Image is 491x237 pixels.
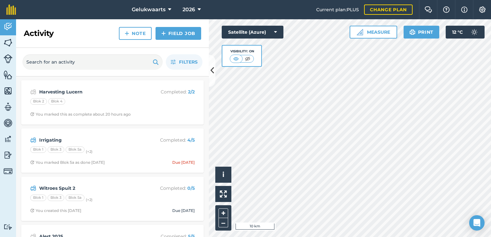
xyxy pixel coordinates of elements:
img: fieldmargin Logo [6,4,16,15]
a: Note [119,27,152,40]
button: i [215,167,231,183]
img: Ruler icon [357,29,363,35]
p: Completed : [144,88,195,95]
img: Clock with arrow pointing clockwise [30,112,34,116]
div: You marked Blok 5a as done [DATE] [30,160,105,165]
img: Clock with arrow pointing clockwise [30,208,34,213]
strong: Irrigating [39,136,141,144]
button: Measure [350,26,397,39]
a: Field Job [156,27,201,40]
img: svg+xml;base64,PHN2ZyB4bWxucz0iaHR0cDovL3d3dy53My5vcmcvMjAwMC9zdmciIHdpZHRoPSIxNyIgaGVpZ2h0PSIxNy... [461,6,468,13]
div: Blok 3 [48,195,64,201]
small: (+ 2 ) [86,149,93,154]
span: Gelukwaarts [132,6,165,13]
div: Due [DATE] [172,208,195,213]
button: Satellite (Azure) [222,26,283,39]
strong: 2 / 2 [188,89,195,95]
strong: 4 / 5 [187,137,195,143]
div: Visibility: On [230,49,254,54]
strong: Witroes Spuit 2 [39,185,141,192]
input: Search for an activity [22,54,163,70]
a: IrrigatingCompleted: 4/5Blok 1Blok 3Blok 5a(+2)Clock with arrow pointing clockwiseYou marked Blok... [25,132,200,169]
div: Blok 5a [66,146,85,153]
img: svg+xml;base64,PD94bWwgdmVyc2lvbj0iMS4wIiBlbmNvZGluZz0idXRmLTgiPz4KPCEtLSBHZW5lcmF0b3I6IEFkb2JlIE... [4,54,13,63]
img: svg+xml;base64,PHN2ZyB4bWxucz0iaHR0cDovL3d3dy53My5vcmcvMjAwMC9zdmciIHdpZHRoPSI1MCIgaGVpZ2h0PSI0MC... [232,56,240,62]
img: svg+xml;base64,PHN2ZyB4bWxucz0iaHR0cDovL3d3dy53My5vcmcvMjAwMC9zdmciIHdpZHRoPSI1NiIgaGVpZ2h0PSI2MC... [4,70,13,80]
a: Witroes Spuit 2Completed: 0/5Blok 1Blok 3Blok 5a(+2)Clock with arrow pointing clockwiseYou create... [25,180,200,217]
img: svg+xml;base64,PD94bWwgdmVyc2lvbj0iMS4wIiBlbmNvZGluZz0idXRmLTgiPz4KPCEtLSBHZW5lcmF0b3I6IEFkb2JlIE... [4,224,13,230]
img: A question mark icon [442,6,450,13]
button: + [219,208,228,218]
a: Harvesting LucernCompleted: 2/2Blok 2Blok 4Clock with arrow pointing clockwiseYou marked this as ... [25,84,200,121]
img: svg+xml;base64,PD94bWwgdmVyc2lvbj0iMS4wIiBlbmNvZGluZz0idXRmLTgiPz4KPCEtLSBHZW5lcmF0b3I6IEFkb2JlIE... [30,184,36,192]
img: svg+xml;base64,PHN2ZyB4bWxucz0iaHR0cDovL3d3dy53My5vcmcvMjAwMC9zdmciIHdpZHRoPSIxOSIgaGVpZ2h0PSIyNC... [153,58,159,66]
img: svg+xml;base64,PHN2ZyB4bWxucz0iaHR0cDovL3d3dy53My5vcmcvMjAwMC9zdmciIHdpZHRoPSI1MCIgaGVpZ2h0PSI0MC... [244,56,252,62]
p: Completed : [144,136,195,144]
img: A cog icon [478,6,486,13]
a: Change plan [364,4,413,15]
div: Blok 1 [30,146,46,153]
img: svg+xml;base64,PD94bWwgdmVyc2lvbj0iMS4wIiBlbmNvZGluZz0idXRmLTgiPz4KPCEtLSBHZW5lcmF0b3I6IEFkb2JlIE... [30,136,36,144]
div: Blok 1 [30,195,46,201]
img: Four arrows, one pointing top left, one top right, one bottom right and the last bottom left [220,190,227,198]
div: You created this [DATE] [30,208,81,213]
div: Blok 4 [48,98,65,105]
div: Blok 5a [66,195,85,201]
div: Due [DATE] [172,160,195,165]
img: svg+xml;base64,PHN2ZyB4bWxucz0iaHR0cDovL3d3dy53My5vcmcvMjAwMC9zdmciIHdpZHRoPSIxNCIgaGVpZ2h0PSIyNC... [125,30,129,37]
img: svg+xml;base64,PD94bWwgdmVyc2lvbj0iMS4wIiBlbmNvZGluZz0idXRmLTgiPz4KPCEtLSBHZW5lcmF0b3I6IEFkb2JlIE... [4,150,13,160]
button: Filters [166,54,202,70]
p: Completed : [144,185,195,192]
small: (+ 2 ) [86,198,93,202]
h2: Activity [24,28,54,39]
button: 12 °C [446,26,485,39]
img: svg+xml;base64,PD94bWwgdmVyc2lvbj0iMS4wIiBlbmNvZGluZz0idXRmLTgiPz4KPCEtLSBHZW5lcmF0b3I6IEFkb2JlIE... [468,26,481,39]
img: svg+xml;base64,PHN2ZyB4bWxucz0iaHR0cDovL3d3dy53My5vcmcvMjAwMC9zdmciIHdpZHRoPSIxOSIgaGVpZ2h0PSIyNC... [409,28,415,36]
span: 2026 [183,6,195,13]
span: i [222,171,224,179]
strong: 0 / 5 [187,185,195,191]
img: svg+xml;base64,PHN2ZyB4bWxucz0iaHR0cDovL3d3dy53My5vcmcvMjAwMC9zdmciIHdpZHRoPSI1NiIgaGVpZ2h0PSI2MC... [4,86,13,96]
strong: Harvesting Lucern [39,88,141,95]
button: – [219,218,228,227]
div: Blok 3 [48,146,64,153]
img: svg+xml;base64,PD94bWwgdmVyc2lvbj0iMS4wIiBlbmNvZGluZz0idXRmLTgiPz4KPCEtLSBHZW5lcmF0b3I6IEFkb2JlIE... [30,88,36,96]
img: Two speech bubbles overlapping with the left bubble in the forefront [424,6,432,13]
img: svg+xml;base64,PHN2ZyB4bWxucz0iaHR0cDovL3d3dy53My5vcmcvMjAwMC9zdmciIHdpZHRoPSI1NiIgaGVpZ2h0PSI2MC... [4,38,13,48]
img: svg+xml;base64,PD94bWwgdmVyc2lvbj0iMS4wIiBlbmNvZGluZz0idXRmLTgiPz4KPCEtLSBHZW5lcmF0b3I6IEFkb2JlIE... [4,102,13,112]
div: Open Intercom Messenger [469,215,485,231]
div: Blok 2 [30,98,47,105]
span: Filters [179,58,198,66]
img: svg+xml;base64,PD94bWwgdmVyc2lvbj0iMS4wIiBlbmNvZGluZz0idXRmLTgiPz4KPCEtLSBHZW5lcmF0b3I6IEFkb2JlIE... [4,22,13,31]
button: Print [404,26,440,39]
span: 12 ° C [452,26,463,39]
img: svg+xml;base64,PD94bWwgdmVyc2lvbj0iMS4wIiBlbmNvZGluZz0idXRmLTgiPz4KPCEtLSBHZW5lcmF0b3I6IEFkb2JlIE... [4,134,13,144]
img: svg+xml;base64,PD94bWwgdmVyc2lvbj0iMS4wIiBlbmNvZGluZz0idXRmLTgiPz4KPCEtLSBHZW5lcmF0b3I6IEFkb2JlIE... [4,118,13,128]
div: You marked this as complete about 20 hours ago [30,112,131,117]
span: Current plan : PLUS [316,6,359,13]
img: svg+xml;base64,PD94bWwgdmVyc2lvbj0iMS4wIiBlbmNvZGluZz0idXRmLTgiPz4KPCEtLSBHZW5lcmF0b3I6IEFkb2JlIE... [4,167,13,176]
img: Clock with arrow pointing clockwise [30,160,34,164]
img: svg+xml;base64,PHN2ZyB4bWxucz0iaHR0cDovL3d3dy53My5vcmcvMjAwMC9zdmciIHdpZHRoPSIxNCIgaGVpZ2h0PSIyNC... [161,30,166,37]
